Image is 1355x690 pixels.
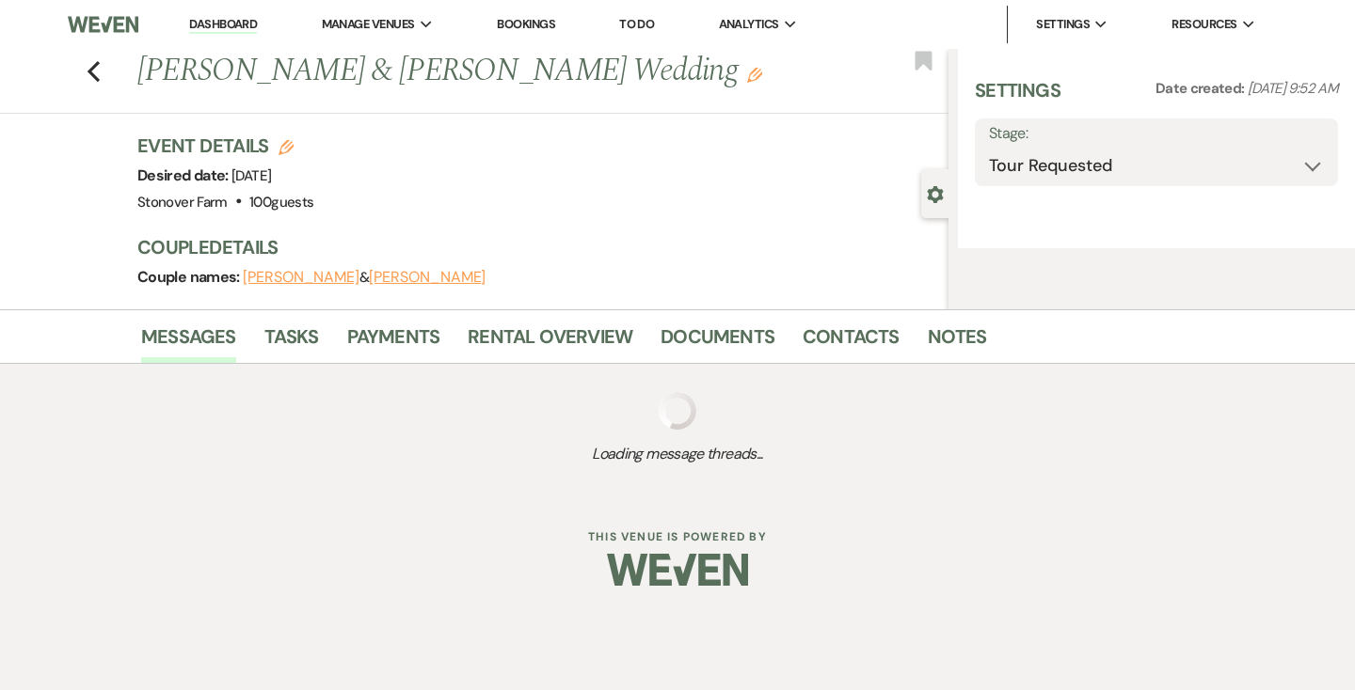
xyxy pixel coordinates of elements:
[243,268,486,287] span: &
[322,15,415,34] span: Manage Venues
[607,537,748,603] img: Weven Logo
[369,270,486,285] button: [PERSON_NAME]
[141,321,236,363] a: Messages
[137,133,313,159] h3: Event Details
[1156,79,1248,98] span: Date created:
[141,443,1214,465] span: Loading message threads...
[803,321,900,363] a: Contacts
[68,5,138,44] img: Weven Logo
[497,16,555,32] a: Bookings
[927,184,944,202] button: Close lead details
[619,16,654,32] a: To Do
[137,267,243,287] span: Couple names:
[989,120,1324,148] label: Stage:
[661,321,774,363] a: Documents
[1172,15,1236,34] span: Resources
[347,321,440,363] a: Payments
[137,49,779,94] h1: [PERSON_NAME] & [PERSON_NAME] Wedding
[747,66,762,83] button: Edit
[468,321,632,363] a: Rental Overview
[1248,79,1338,98] span: [DATE] 9:52 AM
[975,77,1060,118] h3: Settings
[243,270,359,285] button: [PERSON_NAME]
[189,16,257,34] a: Dashboard
[1036,15,1090,34] span: Settings
[137,165,231,185] span: Desired date:
[928,321,987,363] a: Notes
[249,193,313,212] span: 100 guests
[719,15,779,34] span: Analytics
[137,193,228,212] span: Stonover Farm
[659,392,696,430] img: loading spinner
[137,234,930,260] h3: Couple Details
[264,321,319,363] a: Tasks
[231,166,271,185] span: [DATE]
